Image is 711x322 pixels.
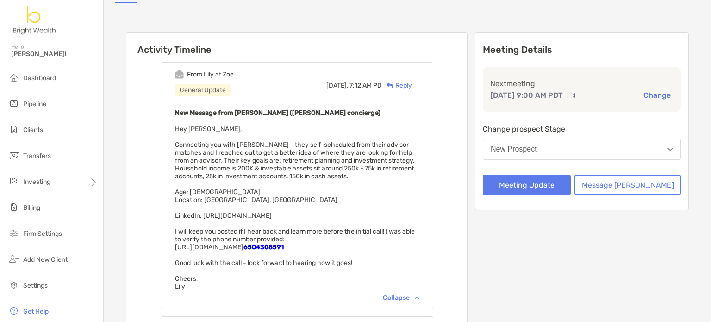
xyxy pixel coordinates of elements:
span: Dashboard [23,74,56,82]
p: Change prospect Stage [483,123,681,135]
span: 7:12 AM PD [349,82,382,89]
p: Next meeting [490,78,674,89]
span: Get Help [23,308,49,316]
img: Zoe Logo [11,4,58,37]
button: Meeting Update [483,175,571,195]
img: investing icon [8,176,19,187]
span: Billing [23,204,40,212]
span: [DATE], [326,82,348,89]
img: Event icon [175,70,184,79]
b: New Message from [PERSON_NAME] ([PERSON_NAME] concierge) [175,109,380,117]
a: 6504308591 [243,243,284,251]
img: get-help icon [8,305,19,316]
button: New Prospect [483,139,681,160]
h6: Activity Timeline [126,33,467,55]
img: transfers icon [8,150,19,161]
span: [PERSON_NAME]! [11,50,98,58]
div: General Update [175,84,231,96]
img: communication type [567,92,575,99]
p: Meeting Details [483,44,681,56]
button: Change [641,90,674,100]
span: Clients [23,126,43,134]
button: Message [PERSON_NAME] [574,175,681,195]
img: Open dropdown arrow [667,148,673,151]
img: clients icon [8,124,19,135]
span: Investing [23,178,50,186]
img: add_new_client icon [8,253,19,265]
span: Hey [PERSON_NAME], Connecting you with [PERSON_NAME] - they self-scheduled from their advisor mat... [175,125,415,290]
div: From Lily at Zoe [187,70,234,78]
img: billing icon [8,202,19,213]
img: Chevron icon [415,296,419,299]
img: pipeline icon [8,98,19,109]
span: Settings [23,282,48,290]
p: [DATE] 9:00 AM PDT [490,89,563,101]
div: Collapse [383,294,419,302]
div: New Prospect [491,145,537,153]
span: Add New Client [23,256,68,264]
span: Firm Settings [23,230,62,238]
div: Reply [382,81,412,90]
span: Pipeline [23,100,46,108]
img: dashboard icon [8,72,19,83]
img: Reply icon [387,82,393,88]
span: Transfers [23,152,51,160]
img: firm-settings icon [8,227,19,239]
img: settings icon [8,279,19,290]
